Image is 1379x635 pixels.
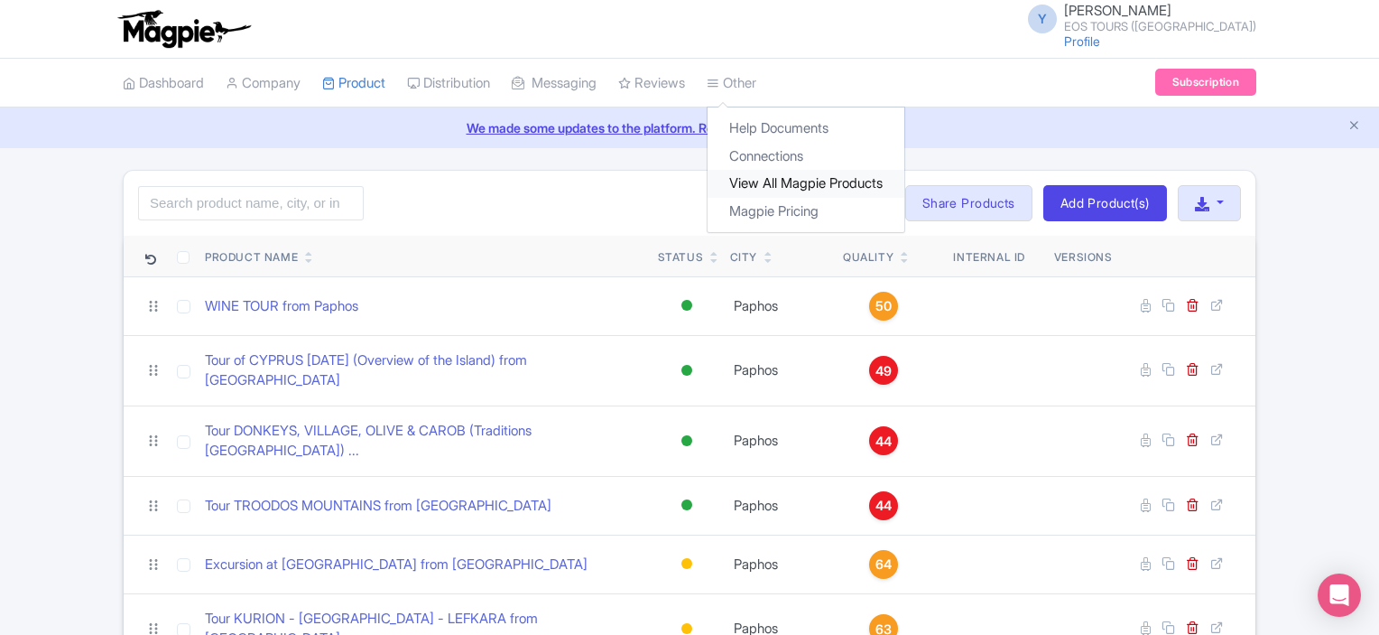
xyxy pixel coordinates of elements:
a: Connections [708,143,904,171]
a: Share Products [905,185,1032,221]
a: Add Product(s) [1043,185,1167,221]
th: Versions [1047,236,1120,277]
a: Tour TROODOS MOUNTAINS from [GEOGRAPHIC_DATA] [205,496,551,517]
div: Active [678,293,696,319]
span: Y [1028,5,1057,33]
input: Search product name, city, or interal id [138,186,364,220]
th: Internal ID [932,236,1047,277]
a: Tour of CYPRUS [DATE] (Overview of the Island) from [GEOGRAPHIC_DATA] [205,350,643,391]
a: View All Magpie Products [708,170,904,198]
td: Paphos [723,406,836,476]
a: 44 [843,426,925,455]
a: We made some updates to the platform. Read more about the new layout [11,118,1368,137]
div: Active [678,428,696,454]
a: Subscription [1155,69,1256,96]
a: 50 [843,292,925,321]
div: Status [658,249,704,266]
a: WINE TOUR from Paphos [205,296,358,317]
td: Paphos [723,476,836,535]
a: Distribution [407,59,490,108]
span: 64 [875,555,892,574]
a: Excursion at [GEOGRAPHIC_DATA] from [GEOGRAPHIC_DATA] [205,555,588,575]
span: 44 [875,432,892,452]
div: Active [678,492,696,518]
span: 44 [875,496,892,516]
a: Magpie Pricing [708,198,904,226]
img: logo-ab69f6fb50320c5b225c76a69d11143b.png [114,9,254,49]
a: Y [PERSON_NAME] EOS TOURS ([GEOGRAPHIC_DATA]) [1017,4,1256,33]
a: Dashboard [123,59,204,108]
span: [PERSON_NAME] [1064,2,1171,19]
td: Paphos [723,535,836,593]
td: Paphos [723,335,836,406]
div: Product Name [205,249,298,266]
div: City [730,249,757,266]
td: Paphos [723,276,836,335]
a: Messaging [512,59,597,108]
a: Help Documents [708,115,904,143]
button: Close announcement [1347,117,1361,137]
a: Other [707,59,756,108]
a: 44 [843,491,925,520]
a: Product [322,59,385,108]
span: 50 [875,296,892,316]
a: 64 [843,550,925,579]
div: Building [678,551,696,577]
a: Profile [1064,33,1100,49]
a: Reviews [618,59,685,108]
a: Tour DONKEYS, VILLAGE, OLIVE & CAROB (Traditions [GEOGRAPHIC_DATA]) ... [205,421,643,462]
a: 49 [843,356,925,385]
div: Open Intercom Messenger [1318,574,1361,617]
span: 49 [875,361,892,381]
div: Quality [843,249,893,266]
div: Active [678,358,696,384]
a: Company [226,59,301,108]
small: EOS TOURS ([GEOGRAPHIC_DATA]) [1064,21,1256,33]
